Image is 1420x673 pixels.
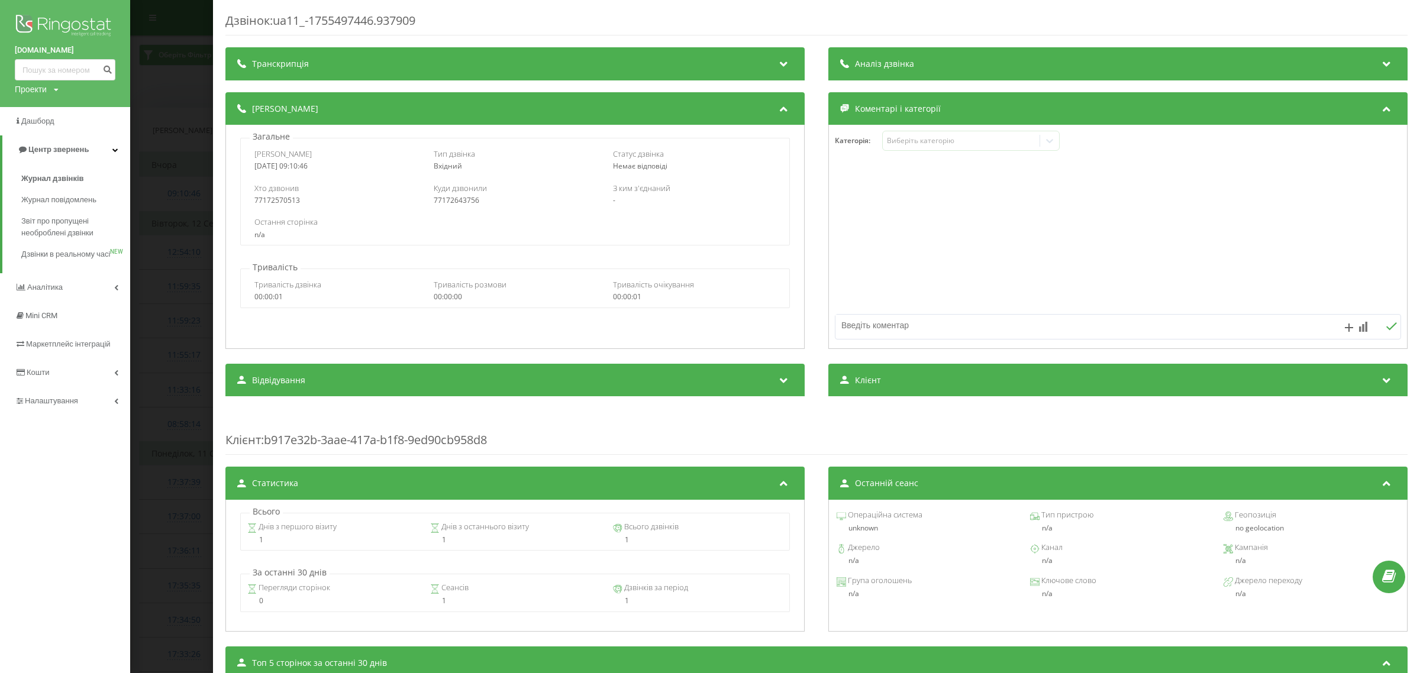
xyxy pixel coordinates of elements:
div: 00:00:01 [613,293,776,301]
div: Дзвінок : ua11_-1755497446.937909 [225,12,1408,35]
div: n/a [837,590,1012,598]
span: Канал [1040,542,1063,554]
span: Топ 5 сторінок за останні 30 днів [252,657,387,669]
span: Кошти [27,368,49,377]
a: Журнал дзвінків [21,168,130,189]
span: Джерело [846,542,880,554]
span: Геопозиція [1233,509,1276,521]
div: Проекти [15,83,47,95]
div: 77172643756 [434,196,596,205]
div: n/a [1224,556,1399,565]
span: Остання сторінка [254,216,318,227]
span: Статус дзвінка [613,148,664,159]
span: З ким з'єднаний [613,183,670,193]
span: Днів з останнього візиту [440,521,529,533]
div: : b917e32b-3aae-417a-b1f8-9ed90cb958d8 [225,408,1408,455]
span: Хто дзвонив [254,183,299,193]
span: Тривалість розмови [434,279,506,290]
span: Дзвінки в реальному часі [21,248,110,260]
a: Центр звернень [2,135,130,164]
span: Транскрипція [252,58,309,70]
span: Тип дзвінка [434,148,475,159]
img: Ringostat logo [15,12,115,41]
div: 00:00:01 [254,293,417,301]
span: Джерело переходу [1233,575,1302,587]
span: Дзвінків за період [622,582,688,594]
div: [DATE] 09:10:46 [254,162,417,170]
span: Куди дзвонили [434,183,487,193]
span: Клієнт [855,374,881,386]
div: - [613,196,776,205]
div: 1 [430,597,600,605]
span: Немає відповіді [613,161,667,171]
div: 00:00:00 [434,293,596,301]
p: Загальне [250,131,293,143]
span: Аналіз дзвінка [855,58,914,70]
span: Відвідування [252,374,305,386]
span: Перегляди сторінок [257,582,330,594]
span: Днів з першого візиту [257,521,337,533]
span: Mini CRM [25,311,57,320]
div: 1 [247,536,417,544]
span: Всього дзвінків [622,521,679,533]
span: Тип пристрою [1040,509,1093,521]
a: Звіт про пропущені необроблені дзвінки [21,211,130,244]
span: Група оголошень [846,575,912,587]
div: unknown [837,524,1012,532]
div: 1 [613,536,783,544]
div: 1 [430,536,600,544]
div: n/a [1235,590,1399,598]
div: 77172570513 [254,196,417,205]
div: n/a [1030,524,1206,532]
span: Ключове слово [1040,575,1096,587]
div: 1 [613,597,783,605]
input: Пошук за номером [15,59,115,80]
span: Тривалість очікування [613,279,694,290]
span: [PERSON_NAME] [252,103,318,115]
span: Журнал повідомлень [21,194,96,206]
span: Вхідний [434,161,462,171]
span: Центр звернень [28,145,89,154]
span: Аналiтика [27,283,63,292]
span: Сеансів [440,582,469,594]
h4: Категорія : [835,137,882,145]
p: Тривалість [250,261,301,273]
span: [PERSON_NAME] [254,148,312,159]
span: Операційна система [846,509,922,521]
div: n/a [1030,556,1206,565]
span: Кампанія [1233,542,1268,554]
a: Журнал повідомлень [21,189,130,211]
a: [DOMAIN_NAME] [15,44,115,56]
span: Журнал дзвінків [21,173,84,185]
div: n/a [254,231,775,239]
div: n/a [837,556,1012,565]
span: Останній сеанс [855,477,918,489]
div: no geolocation [1224,524,1399,532]
span: Звіт про пропущені необроблені дзвінки [21,215,124,239]
div: n/a [1030,590,1206,598]
div: 0 [247,597,417,605]
span: Маркетплейс інтеграцій [26,339,111,348]
span: Дашборд [21,117,54,125]
p: За останні 30 днів [250,567,330,578]
span: Клієнт [225,432,261,448]
div: Виберіть категорію [887,136,1035,145]
span: Тривалість дзвінка [254,279,321,290]
span: Налаштування [25,396,78,405]
a: Дзвінки в реальному часіNEW [21,244,130,265]
span: Коментарі і категорії [855,103,941,115]
p: Всього [250,506,283,517]
span: Статистика [252,477,298,489]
